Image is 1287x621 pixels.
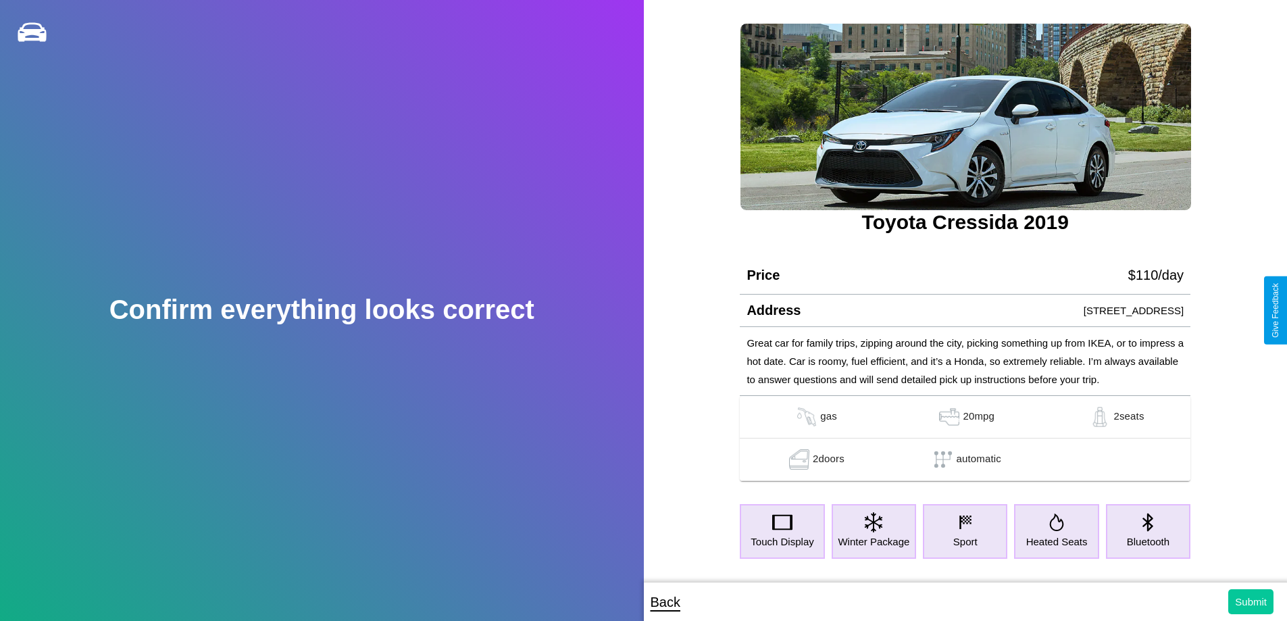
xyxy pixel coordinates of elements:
h2: Confirm everything looks correct [109,295,534,325]
p: Winter Package [838,532,909,551]
p: Back [651,590,680,614]
p: Sport [953,532,978,551]
img: gas [786,449,813,470]
button: Submit [1228,589,1273,614]
p: 2 seats [1113,407,1144,427]
p: automatic [957,449,1001,470]
h4: Address [747,303,801,318]
table: simple table [740,396,1190,481]
p: [STREET_ADDRESS] [1084,301,1184,320]
div: Give Feedback [1271,283,1280,338]
img: gas [1086,407,1113,427]
p: gas [820,407,837,427]
p: Bluetooth [1127,532,1169,551]
p: $ 110 /day [1128,263,1184,287]
p: Heated Seats [1026,532,1088,551]
img: gas [793,407,820,427]
h4: Price [747,268,780,283]
p: 20 mpg [963,407,994,427]
h3: Toyota Cressida 2019 [740,211,1190,234]
p: 2 doors [813,449,844,470]
img: gas [936,407,963,427]
p: Great car for family trips, zipping around the city, picking something up from IKEA, or to impres... [747,334,1184,389]
p: Touch Display [751,532,813,551]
